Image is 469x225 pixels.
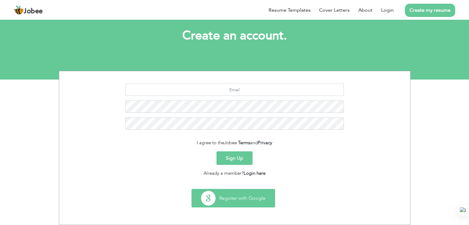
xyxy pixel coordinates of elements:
h2: Let's do this! [68,6,401,22]
div: Already a member? [64,170,405,177]
button: Register with Google [192,189,275,207]
a: Privacy [258,140,272,146]
a: Resume Templates [269,6,311,14]
a: Create my resume [405,4,455,17]
span: Jobee [24,8,43,15]
a: Login [381,6,394,14]
span: Jobee [224,140,237,146]
input: Email [125,84,344,96]
a: About [358,6,372,14]
a: Jobee [14,5,43,15]
button: Sign Up [216,151,253,165]
h1: Create an account. [68,28,401,44]
img: jobee.io [14,5,24,15]
a: Terms [238,140,250,146]
a: Cover Letters [319,6,350,14]
a: Login here [244,170,265,176]
div: I agree to the and [64,139,405,146]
